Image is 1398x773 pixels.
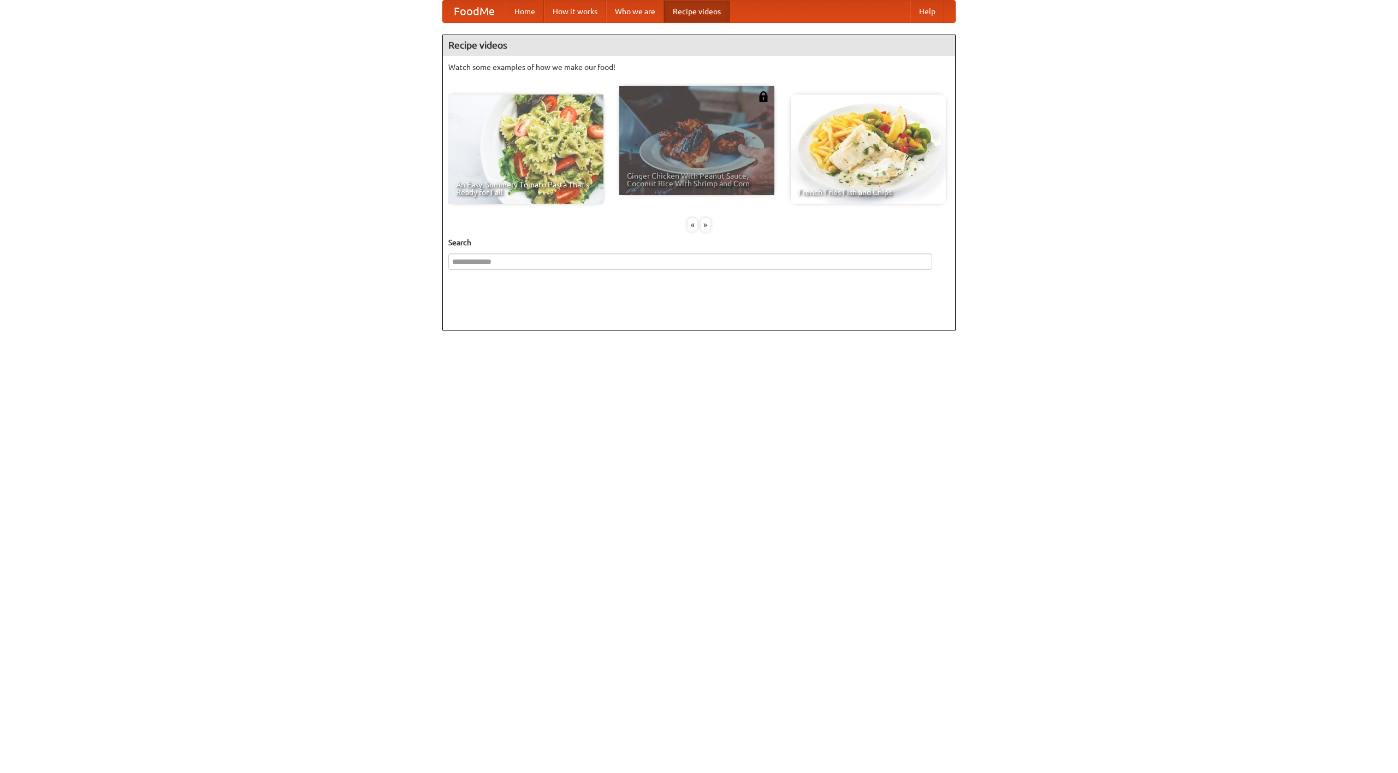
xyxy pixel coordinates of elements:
[443,34,955,56] h4: Recipe videos
[448,62,950,73] p: Watch some examples of how we make our food!
[448,95,603,204] a: An Easy, Summery Tomato Pasta That's Ready for Fall
[688,218,697,232] div: «
[506,1,544,22] a: Home
[664,1,730,22] a: Recipe videos
[910,1,944,22] a: Help
[758,91,769,102] img: 483408.png
[448,237,950,248] h5: Search
[544,1,606,22] a: How it works
[456,181,596,196] span: An Easy, Summery Tomato Pasta That's Ready for Fall
[791,95,946,204] a: French Fries Fish and Chips
[701,218,710,232] div: »
[606,1,664,22] a: Who we are
[443,1,506,22] a: FoodMe
[798,188,938,196] span: French Fries Fish and Chips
